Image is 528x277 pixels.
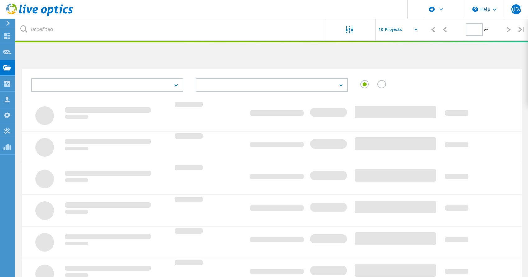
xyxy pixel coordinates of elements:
[515,19,528,41] div: |
[425,19,438,41] div: |
[510,7,522,12] span: DJDA
[484,27,488,33] span: of
[16,19,326,40] input: undefined
[472,7,478,12] svg: \n
[6,13,73,17] a: Live Optics Dashboard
